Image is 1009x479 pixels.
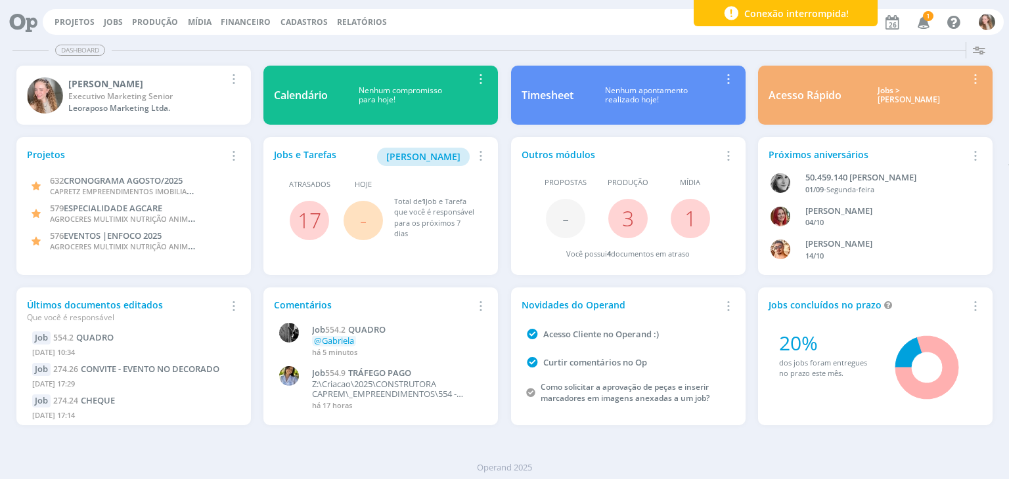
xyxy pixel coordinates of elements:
button: Projetos [51,17,99,28]
img: G [27,77,63,114]
div: [DATE] 17:29 [32,376,235,395]
span: 579 [50,202,64,214]
a: 1 [684,204,696,232]
span: 01/09 [805,184,824,194]
img: V [771,239,790,259]
img: J [771,173,790,193]
div: Nenhum compromisso para hoje! [328,86,472,105]
span: 4 [607,249,611,259]
div: Jobs e Tarefas [274,148,472,166]
span: - [360,206,367,234]
span: 14/10 [805,251,824,260]
div: Jobs > [PERSON_NAME] [851,86,967,105]
div: Acesso Rápido [769,87,841,103]
span: CHEQUE [81,394,115,406]
a: Projetos [55,16,95,28]
a: 579ESPECIALIDADE AGCARE [50,201,162,214]
div: [DATE] 17:14 [32,407,235,427]
button: Relatórios [333,17,391,28]
span: TRÁFEGO PAGO [348,367,411,379]
button: G [978,10,996,33]
div: Leoraposo Marketing Ltda. [68,102,225,114]
a: [PERSON_NAME] [377,150,470,162]
button: 1 [909,10,936,34]
span: [PERSON_NAME] [386,150,460,163]
button: [PERSON_NAME] [377,148,470,166]
a: 554.2QUADRO [53,331,114,343]
span: 576 [50,230,64,241]
a: 632CRONOGRAMA AGOSTO/2025 [50,174,183,186]
span: CONVITE - EVENTO NO DECORADO [81,363,219,375]
p: Z:\Criacao\2025\CONSTRUTORA CAPREM\_EMPREENDIMENTOS\554 - RESIDENCIAL DAS OLIVEIRAS\TRAFEGO -MOGI... [312,379,481,400]
span: 274.26 [53,364,78,375]
div: Executivo Marketing Senior [68,91,225,102]
span: AGROCERES MULTIMIX NUTRIÇÃO ANIMAL LTDA. [50,239,218,252]
a: G[PERSON_NAME]Executivo Marketing SeniorLeoraposo Marketing Ltda. [16,66,251,125]
div: Gabriela [68,77,225,91]
span: 554.9 [325,367,346,379]
img: G [979,14,995,30]
div: Novidades do Operand [522,298,720,312]
a: Financeiro [221,16,271,28]
span: Produção [608,177,648,188]
span: Mídia [680,177,700,188]
div: GIOVANA DE OLIVEIRA PERSINOTI [805,205,967,218]
div: Calendário [274,87,328,103]
span: - [562,204,569,232]
span: Hoje [355,179,372,190]
a: 274.24CHEQUE [53,394,115,406]
span: Cadastros [280,16,328,28]
span: Atrasados [289,179,330,190]
span: há 5 minutos [312,347,357,357]
div: 20% [779,328,877,358]
a: Job554.2QUADRO [312,325,481,335]
div: Projetos [27,148,225,161]
span: Segunda-feira [826,184,874,194]
button: Jobs [100,17,127,28]
a: 3 [622,204,634,232]
a: Acesso Cliente no Operand :) [543,328,659,340]
span: EVENTOS |ENFOCO 2025 [64,230,162,241]
img: A [279,366,299,386]
span: AGROCERES MULTIMIX NUTRIÇÃO ANIMAL LTDA. [50,212,218,224]
button: Financeiro [217,17,275,28]
button: Produção [128,17,182,28]
div: [DATE] 10:34 [32,344,235,364]
span: QUADRO [348,323,386,335]
div: Job [32,331,51,344]
span: 1 [422,196,426,206]
span: CAPRETZ EMPREENDIMENTOS IMOBILIARIOS LTDA [50,184,223,197]
button: Cadastros [277,17,332,28]
span: 554.2 [325,324,346,335]
span: QUADRO [76,331,114,343]
span: Propostas [545,177,587,188]
div: dos jobs foram entregues no prazo este mês. [779,358,877,379]
span: CRONOGRAMA AGOSTO/2025 [64,175,183,186]
a: Jobs [104,16,123,28]
div: Você possui documentos em atraso [566,249,690,260]
div: Job [32,363,51,376]
div: Comentários [274,298,472,312]
div: Outros módulos [522,148,720,161]
div: 50.459.140 JANAÍNA LUNA FERRO [805,171,967,184]
a: Mídia [188,16,212,28]
span: 1 [923,11,933,21]
a: 576EVENTOS |ENFOCO 2025 [50,229,162,241]
div: Jobs concluídos no prazo [769,298,967,312]
span: @Gabriela [314,335,354,346]
img: P [279,323,299,343]
a: 274.26CONVITE - EVENTO NO DECORADO [53,363,219,375]
span: Dashboard [55,45,105,56]
div: Que você é responsável [27,312,225,323]
a: TimesheetNenhum apontamentorealizado hoje! [511,66,746,125]
div: - [805,184,967,196]
a: Como solicitar a aprovação de peças e inserir marcadores em imagens anexadas a um job? [541,381,709,404]
span: 04/10 [805,217,824,227]
div: Total de Job e Tarefa que você é responsável para os próximos 7 dias [394,196,475,239]
button: Mídia [184,17,215,28]
a: Produção [132,16,178,28]
span: 554.2 [53,332,74,343]
span: há 17 horas [312,400,352,410]
div: Últimos documentos editados [27,298,225,323]
a: Job554.9TRÁFEGO PAGO [312,368,481,379]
